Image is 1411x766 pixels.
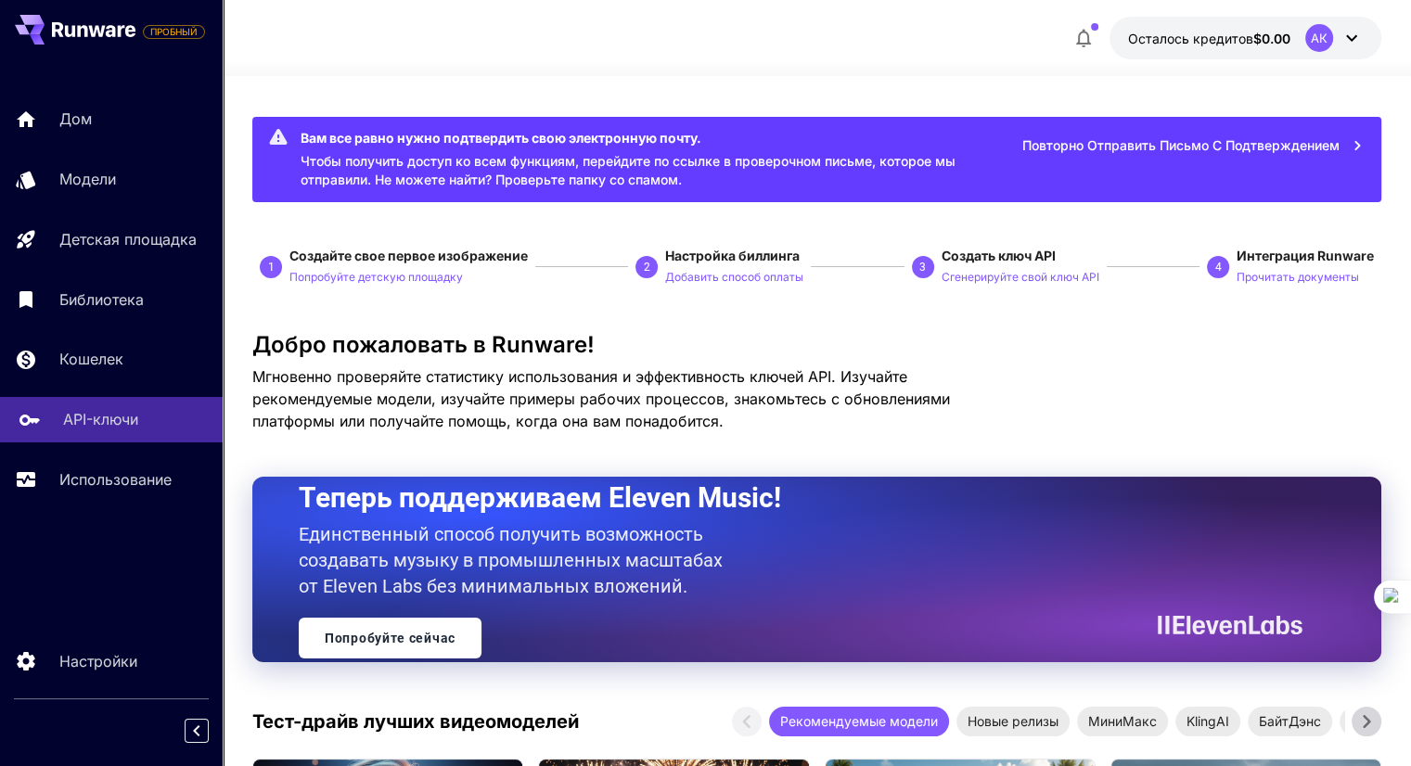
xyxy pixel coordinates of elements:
button: Свернуть боковую панель [185,719,209,743]
button: Сгенерируйте свой ключ API [942,265,1099,287]
font: Чтобы получить доступ ко всем функциям, перейдите по ссылке в проверочном письме, которое мы отпр... [301,153,956,187]
font: $0.00 [1253,31,1290,46]
font: 1 [268,261,275,274]
font: АК [1311,31,1328,45]
font: Дом [59,109,92,128]
div: 0,00 долларов США [1128,29,1290,48]
font: API-ключи [63,410,138,428]
font: Теперь поддерживаем Eleven Music! [299,481,781,514]
font: Попробуйте детскую площадку [289,270,463,284]
button: Повторно отправить письмо с подтверждением [1012,126,1374,164]
button: Попробуйте детскую площадку [289,265,463,287]
font: Прочитать документы [1237,270,1359,284]
font: Кошелек [59,350,123,368]
font: Модели [59,170,116,188]
div: KlingAI [1175,707,1240,736]
font: Использование [59,470,172,489]
div: БайтДэнс [1248,707,1332,736]
font: Вам все равно нужно подтвердить свою электронную почту. [301,130,701,146]
font: Единственный способ получить возможность создавать музыку в промышленных масштабах от Eleven Labs... [299,523,723,597]
font: Детская площадка [59,230,197,249]
font: Мгновенно проверяйте статистику использования и эффективность ключей API. Изучайте рекомендуемые ... [252,367,950,430]
div: Новые релизы [956,707,1070,736]
font: Тест-драйв лучших видеомоделей [252,710,579,733]
font: Добавить способ оплаты [665,270,803,284]
font: БайтДэнс [1259,713,1321,729]
font: МиниМакс [1088,713,1157,729]
font: 4 [1214,261,1221,274]
font: Интеграция Runware [1237,248,1374,263]
font: Рекомендуемые модели [780,713,938,729]
font: ПРОБНЫЙ [150,26,198,37]
font: Библиотека [59,290,144,309]
font: Создать ключ API [942,248,1056,263]
font: KlingAI [1187,713,1229,729]
font: Сгенерируйте свой ключ API [942,270,1099,284]
div: МиниМакс [1077,707,1168,736]
font: Новые релизы [968,713,1058,729]
div: Рекомендуемые модели [769,707,949,736]
font: 2 [644,261,650,274]
font: Добро пожаловать в Runware! [252,331,595,358]
button: Прочитать документы [1237,265,1359,287]
font: Настройки [59,652,137,670]
button: 0,00 долларов СШААК [1110,17,1381,59]
font: Осталось кредитов [1128,31,1253,46]
button: Добавить способ оплаты [665,265,803,287]
a: Попробуйте сейчас [299,618,481,658]
font: Повторно отправить письмо с подтверждением [1022,137,1340,153]
span: Добавьте свою платежную карту, чтобы включить все функции платформы. [143,20,205,43]
font: Настройка биллинга [665,248,800,263]
font: 3 [919,261,926,274]
font: Создайте свое первое изображение [289,248,528,263]
div: Свернуть боковую панель [199,714,223,747]
font: Попробуйте сейчас [325,631,455,645]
